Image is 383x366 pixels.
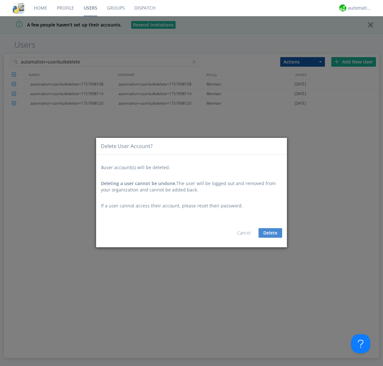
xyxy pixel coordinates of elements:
[101,164,103,170] span: 3
[101,203,243,209] span: If a user cannot access their account, please reset their password.
[13,2,24,14] img: cddb5a64eb264b2086981ab96f4c1ba7
[101,164,170,170] span: user account(s) will be deleted.
[339,4,346,11] img: d2d01cd9b4174d08988066c6d424eccd
[101,143,153,150] div: Delete User Account?
[348,5,372,11] div: automation+atlas
[101,180,282,193] div: The user will be logged out and removed from your organization and cannot be added back.
[259,228,282,238] button: Delete
[101,180,176,186] span: Deleting a user cannot be undone.
[237,230,251,236] a: Cancel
